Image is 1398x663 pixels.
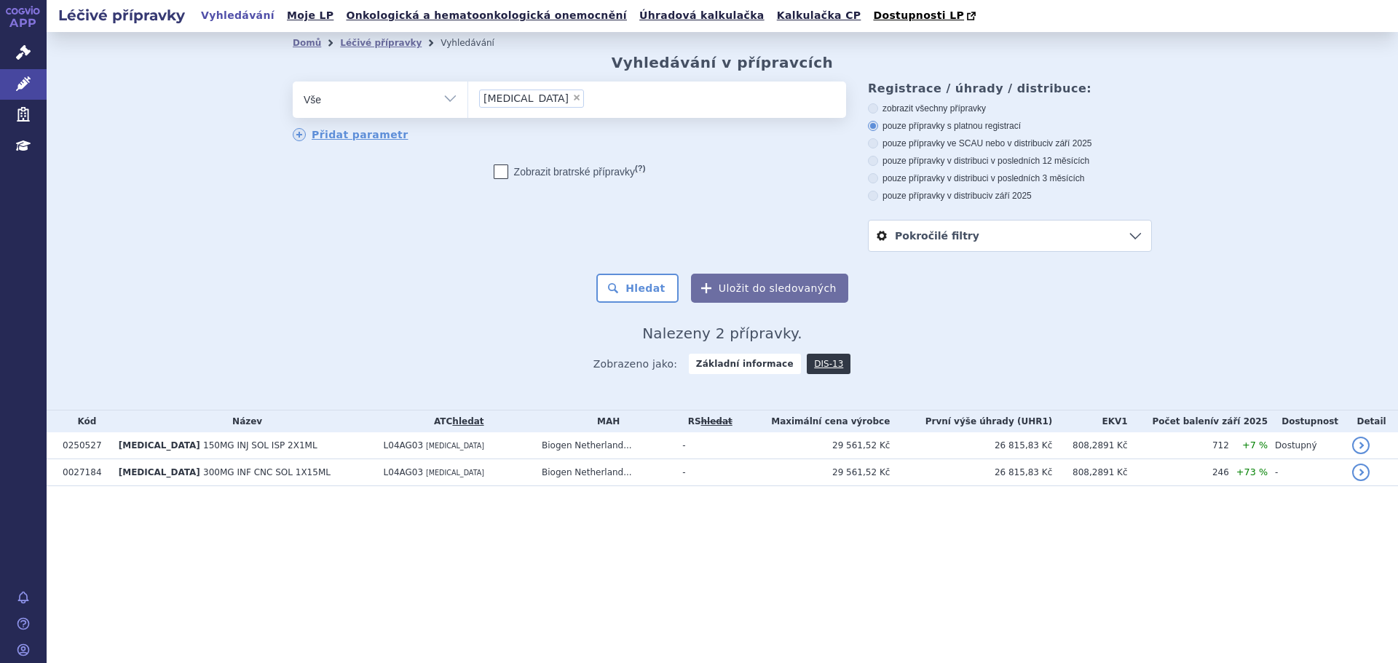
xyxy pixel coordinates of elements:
[635,164,645,173] abbr: (?)
[1236,467,1268,477] span: +73 %
[868,82,1152,95] h3: Registrace / úhrady / distribuce:
[1048,138,1091,148] span: v září 2025
[1242,440,1268,450] span: +7 %
[1268,432,1345,459] td: Dostupný
[890,410,1052,432] th: První výše úhrady (UHR1)
[1352,464,1370,481] a: detail
[773,6,866,25] a: Kalkulačka CP
[1345,410,1398,432] th: Detail
[47,5,197,25] h2: Léčivé přípravky
[483,93,569,103] span: [MEDICAL_DATA]
[572,93,581,102] span: ×
[341,6,631,25] a: Onkologická a hematoonkologická onemocnění
[1352,437,1370,454] a: detail
[534,459,675,486] td: Biogen Netherland...
[426,469,484,477] span: [MEDICAL_DATA]
[1128,410,1268,432] th: Počet balení
[494,164,646,179] label: Zobrazit bratrské přípravky
[340,38,422,48] a: Léčivé přípravky
[1052,410,1127,432] th: EKV1
[111,410,376,432] th: Název
[738,432,890,459] td: 29 561,52 Kč
[1213,416,1268,426] span: v září 2025
[283,6,338,25] a: Moje LP
[376,410,534,432] th: ATC
[441,32,513,54] li: Vyhledávání
[642,325,802,342] span: Nalezeny 2 přípravky.
[738,459,890,486] td: 29 561,52 Kč
[197,6,279,25] a: Vyhledávání
[807,354,850,374] a: DIS-13
[452,416,483,426] a: hledat
[868,120,1152,132] label: pouze přípravky s platnou registrací
[612,54,834,71] h2: Vyhledávání v přípravcích
[55,459,111,486] td: 0027184
[689,354,801,374] strong: Základní informace
[1128,432,1229,459] td: 712
[675,410,738,432] th: RS
[119,467,200,477] span: [MEDICAL_DATA]
[701,416,732,426] del: hledat
[384,440,424,450] span: L04AG03
[873,9,964,21] span: Dostupnosti LP
[869,221,1151,251] a: Pokročilé filtry
[675,459,738,486] td: -
[701,416,732,426] a: vyhledávání neobsahuje žádnou platnou referenční skupinu
[988,191,1031,201] span: v září 2025
[1268,459,1345,486] td: -
[119,440,200,450] span: [MEDICAL_DATA]
[868,172,1152,184] label: pouze přípravky v distribuci v posledních 3 měsících
[203,467,331,477] span: 300MG INF CNC SOL 1X15ML
[293,38,321,48] a: Domů
[203,440,317,450] span: 150MG INJ SOL ISP 2X1ML
[868,138,1152,149] label: pouze přípravky ve SCAU nebo v distribuci
[426,442,484,450] span: [MEDICAL_DATA]
[534,410,675,432] th: MAH
[1268,410,1345,432] th: Dostupnost
[868,155,1152,167] label: pouze přípravky v distribuci v posledních 12 měsících
[1052,432,1127,459] td: 808,2891 Kč
[868,103,1152,114] label: zobrazit všechny přípravky
[593,354,678,374] span: Zobrazeno jako:
[738,410,890,432] th: Maximální cena výrobce
[635,6,769,25] a: Úhradová kalkulačka
[384,467,424,477] span: L04AG03
[55,432,111,459] td: 0250527
[890,459,1052,486] td: 26 815,83 Kč
[890,432,1052,459] td: 26 815,83 Kč
[55,410,111,432] th: Kód
[1052,459,1127,486] td: 808,2891 Kč
[868,190,1152,202] label: pouze přípravky v distribuci
[293,128,408,141] a: Přidat parametr
[691,274,848,303] button: Uložit do sledovaných
[596,274,679,303] button: Hledat
[588,89,596,107] input: [MEDICAL_DATA]
[869,6,983,26] a: Dostupnosti LP
[534,432,675,459] td: Biogen Netherland...
[1128,459,1229,486] td: 246
[675,432,738,459] td: -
